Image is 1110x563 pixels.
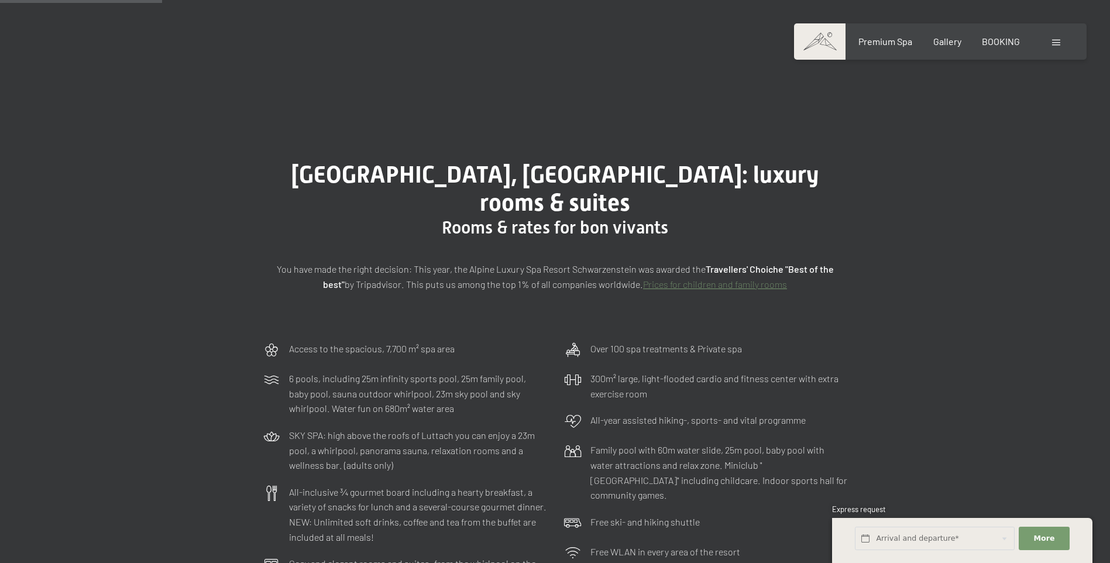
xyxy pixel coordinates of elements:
p: Family pool with 60m water slide, 25m pool, baby pool with water attractions and relax zone. Mini... [590,442,848,502]
p: SKY SPA: high above the roofs of Luttach you can enjoy a 23m pool, a whirlpool, panorama sauna, r... [289,428,547,473]
p: Free WLAN in every area of the resort [590,544,740,559]
button: More [1019,527,1069,551]
p: All-inclusive ¾ gourmet board including a hearty breakfast, a variety of snacks for lunch and a s... [289,485,547,544]
a: Gallery [933,36,961,47]
strong: Travellers' Choiche "Best of the best" [323,263,834,290]
span: Express request [832,504,886,514]
a: Premium Spa [858,36,912,47]
p: All-year assisted hiking-, sports- and vital programme [590,413,806,428]
p: Over 100 spa treatments & Private spa [590,341,742,356]
p: Access to the spacious, 7,700 m² spa area [289,341,455,356]
p: You have made the right decision: This year, the Alpine Luxury Spa Resort Schwarzenstein was awar... [263,262,848,291]
span: Rooms & rates for bon vivants [442,217,668,238]
p: 6 pools, including 25m infinity sports pool, 25m family pool, baby pool, sauna outdoor whirlpool,... [289,371,547,416]
span: [GEOGRAPHIC_DATA], [GEOGRAPHIC_DATA]: luxury rooms & suites [291,161,819,217]
span: More [1034,533,1055,544]
a: BOOKING [982,36,1020,47]
a: Prices for children and family rooms [643,279,787,290]
p: Free ski- and hiking shuttle [590,514,700,530]
p: 300m² large, light-flooded cardio and fitness center with extra exercise room [590,371,848,401]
